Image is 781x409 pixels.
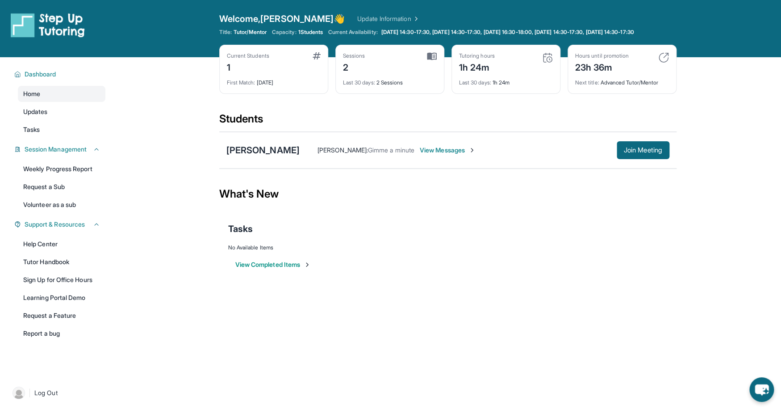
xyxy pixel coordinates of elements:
[18,325,105,342] a: Report a bug
[29,388,31,398] span: |
[459,59,495,74] div: 1h 24m
[468,147,476,154] img: Chevron-Right
[343,52,365,59] div: Sessions
[219,174,677,214] div: What's New
[235,260,311,269] button: View Completed Items
[21,145,100,154] button: Session Management
[227,59,269,74] div: 1
[13,387,25,399] img: user-img
[272,29,297,36] span: Capacity:
[575,59,629,74] div: 23h 36m
[227,79,255,86] span: First Match :
[18,308,105,324] a: Request a Feature
[575,52,629,59] div: Hours until promotion
[21,220,100,229] button: Support & Resources
[18,161,105,177] a: Weekly Progress Report
[18,290,105,306] a: Learning Portal Demo
[18,179,105,195] a: Request a Sub
[343,79,375,86] span: Last 30 days :
[368,146,414,154] span: Gimme a minute
[34,388,58,397] span: Log Out
[18,122,105,138] a: Tasks
[427,52,437,60] img: card
[227,74,321,86] div: [DATE]
[234,29,267,36] span: Tutor/Mentor
[624,148,662,153] span: Join Meeting
[21,70,100,79] button: Dashboard
[23,107,48,116] span: Updates
[219,13,345,25] span: Welcome, [PERSON_NAME] 👋
[749,377,774,402] button: chat-button
[411,14,420,23] img: Chevron Right
[343,59,365,74] div: 2
[25,220,85,229] span: Support & Resources
[18,254,105,270] a: Tutor Handbook
[357,14,420,23] a: Update Information
[18,86,105,102] a: Home
[18,272,105,288] a: Sign Up for Office Hours
[575,79,599,86] span: Next title :
[25,145,87,154] span: Session Management
[9,383,105,403] a: |Log Out
[226,144,300,156] div: [PERSON_NAME]
[18,104,105,120] a: Updates
[542,52,553,63] img: card
[617,141,669,159] button: Join Meeting
[298,29,323,36] span: 1 Students
[313,52,321,59] img: card
[18,236,105,252] a: Help Center
[228,244,668,251] div: No Available Items
[459,52,495,59] div: Tutoring hours
[219,29,232,36] span: Title:
[575,74,669,86] div: Advanced Tutor/Mentor
[23,125,40,134] span: Tasks
[381,29,634,36] span: [DATE] 14:30-17:30, [DATE] 14:30-17:30, [DATE] 16:30-18:00, [DATE] 14:30-17:30, [DATE] 14:30-17:30
[380,29,636,36] a: [DATE] 14:30-17:30, [DATE] 14:30-17:30, [DATE] 16:30-18:00, [DATE] 14:30-17:30, [DATE] 14:30-17:30
[658,52,669,63] img: card
[420,146,476,155] span: View Messages
[228,223,253,235] span: Tasks
[328,29,377,36] span: Current Availability:
[459,74,553,86] div: 1h 24m
[23,89,40,98] span: Home
[317,146,368,154] span: [PERSON_NAME] :
[18,197,105,213] a: Volunteer as a sub
[219,112,677,131] div: Students
[25,70,56,79] span: Dashboard
[227,52,269,59] div: Current Students
[11,13,85,38] img: logo
[459,79,491,86] span: Last 30 days :
[343,74,437,86] div: 2 Sessions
